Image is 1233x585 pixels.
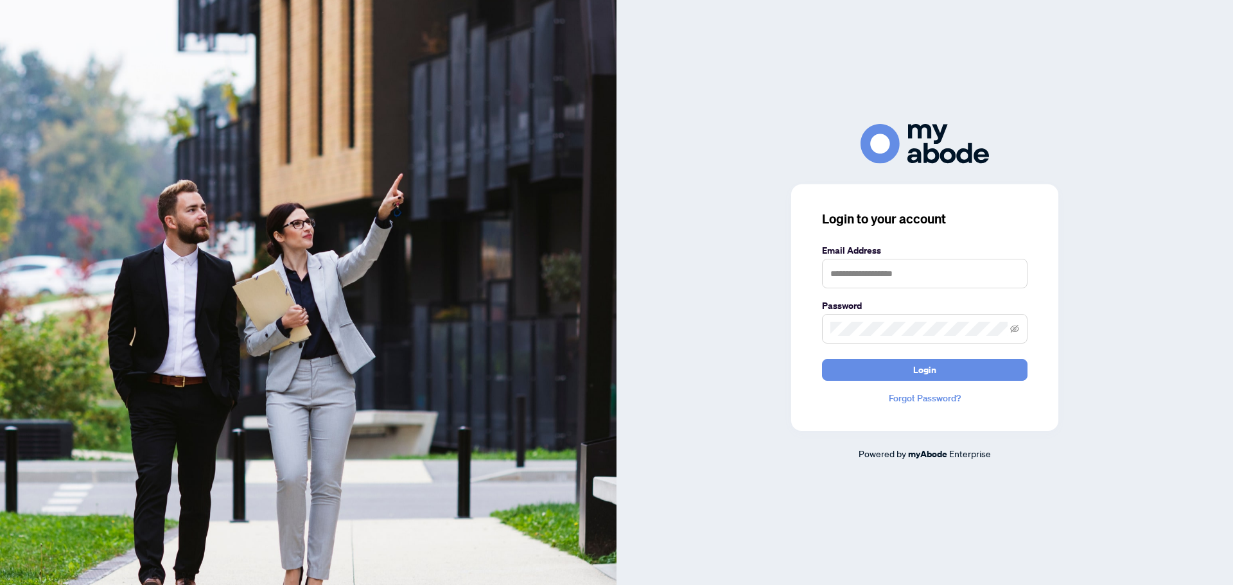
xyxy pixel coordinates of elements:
[861,124,989,163] img: ma-logo
[913,360,936,380] span: Login
[908,447,947,461] a: myAbode
[822,359,1027,381] button: Login
[822,391,1027,405] a: Forgot Password?
[822,243,1027,258] label: Email Address
[949,448,991,459] span: Enterprise
[1010,324,1019,333] span: eye-invisible
[822,210,1027,228] h3: Login to your account
[859,448,906,459] span: Powered by
[822,299,1027,313] label: Password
